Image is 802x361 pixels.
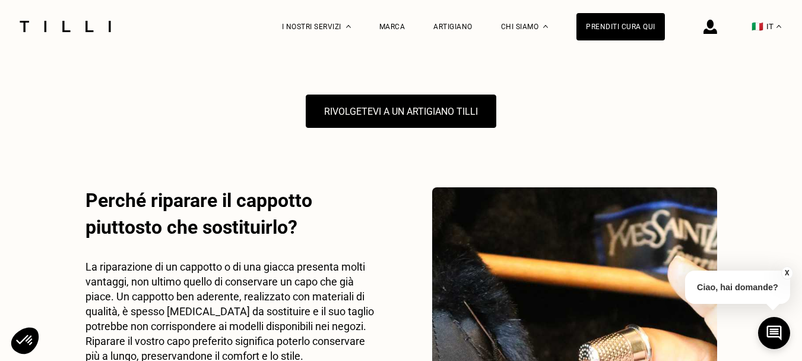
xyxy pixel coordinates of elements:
[752,21,763,32] span: 🇮🇹
[15,21,115,32] img: Logo del servizio di sartoria Tilli
[379,23,405,31] a: Marca
[306,95,496,128] button: RIVOLGETEVI A UN ARTIGIANO TILLI
[703,20,717,34] img: icona di accesso
[543,25,548,28] img: Menu a discesa su
[576,13,665,40] a: Prenditi cura qui
[85,187,378,241] h2: Perché riparare il cappotto piuttosto che sostituirlo?
[781,266,793,280] button: X
[685,271,790,304] p: Ciao, hai domande?
[346,25,351,28] img: Menu a tendina
[776,25,781,28] img: menu déroulant
[433,23,473,31] a: Artigiano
